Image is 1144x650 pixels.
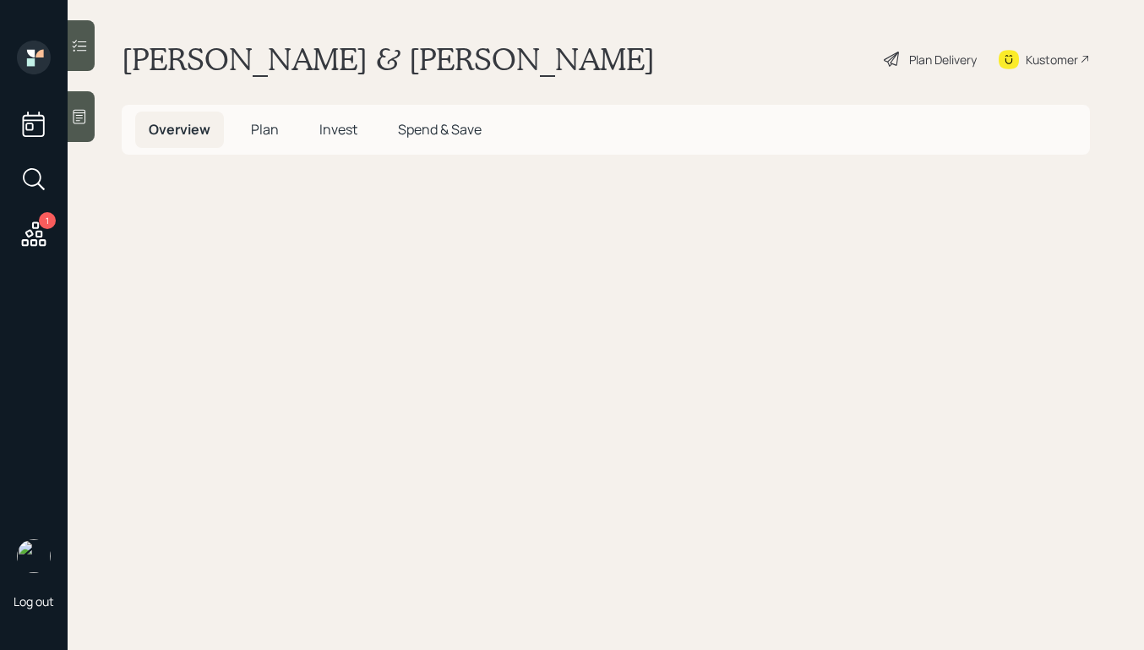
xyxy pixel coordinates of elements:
[909,51,977,68] div: Plan Delivery
[319,120,357,139] span: Invest
[39,212,56,229] div: 1
[122,41,655,78] h1: [PERSON_NAME] & [PERSON_NAME]
[149,120,210,139] span: Overview
[17,539,51,573] img: aleksandra-headshot.png
[14,593,54,609] div: Log out
[251,120,279,139] span: Plan
[398,120,482,139] span: Spend & Save
[1026,51,1078,68] div: Kustomer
